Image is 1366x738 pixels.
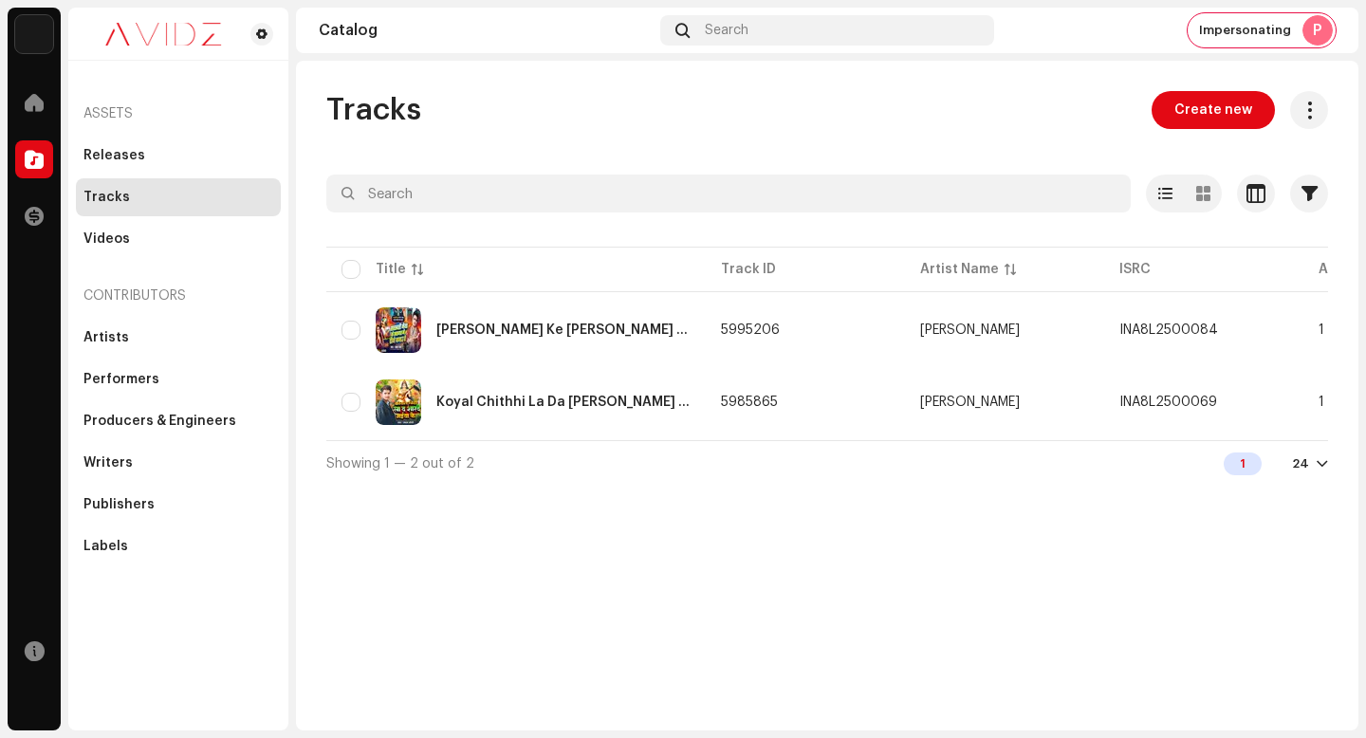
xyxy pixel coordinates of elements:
[326,457,474,470] span: Showing 1 — 2 out of 2
[76,444,281,482] re-m-nav-item: Writers
[1292,456,1309,471] div: 24
[920,323,1089,337] span: Raghav Raj
[83,497,155,512] div: Publishers
[76,273,281,319] re-a-nav-header: Contributors
[76,220,281,258] re-m-nav-item: Videos
[83,23,243,46] img: 0c631eef-60b6-411a-a233-6856366a70de
[76,91,281,137] re-a-nav-header: Assets
[76,319,281,357] re-m-nav-item: Artists
[83,148,145,163] div: Releases
[920,396,1089,409] span: Rudal Joshi
[1119,396,1217,409] div: INA8L2500069
[76,486,281,524] re-m-nav-item: Publishers
[83,414,236,429] div: Producers & Engineers
[76,527,281,565] re-m-nav-item: Labels
[721,396,778,409] span: 5985865
[326,91,421,129] span: Tracks
[1119,323,1218,337] div: INA8L2500084
[76,137,281,175] re-m-nav-item: Releases
[436,323,691,337] div: Sarswati Maiya Ke Swagat Me Dj Bajau Re
[1224,452,1262,475] div: 1
[920,260,999,279] div: Artist Name
[83,190,130,205] div: Tracks
[920,396,1020,409] div: [PERSON_NAME]
[326,175,1131,212] input: Search
[76,402,281,440] re-m-nav-item: Producers & Engineers
[1152,91,1275,129] button: Create new
[83,455,133,470] div: Writers
[76,178,281,216] re-m-nav-item: Tracks
[376,379,421,425] img: 342abde7-6c34-4400-b2dd-cc5a478e1b43
[1174,91,1252,129] span: Create new
[1199,23,1291,38] span: Impersonating
[83,372,159,387] div: Performers
[721,323,780,337] span: 5995206
[83,539,128,554] div: Labels
[83,231,130,247] div: Videos
[376,260,406,279] div: Title
[15,15,53,53] img: 10d72f0b-d06a-424f-aeaa-9c9f537e57b6
[319,23,653,38] div: Catalog
[705,23,748,38] span: Search
[76,360,281,398] re-m-nav-item: Performers
[83,330,129,345] div: Artists
[376,307,421,353] img: e20bda40-00de-4653-bd57-597ea8d5b2db
[1302,15,1333,46] div: P
[436,396,691,409] div: Koyal Chithhi La Da Sharde Maiya Ke
[920,323,1020,337] div: [PERSON_NAME]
